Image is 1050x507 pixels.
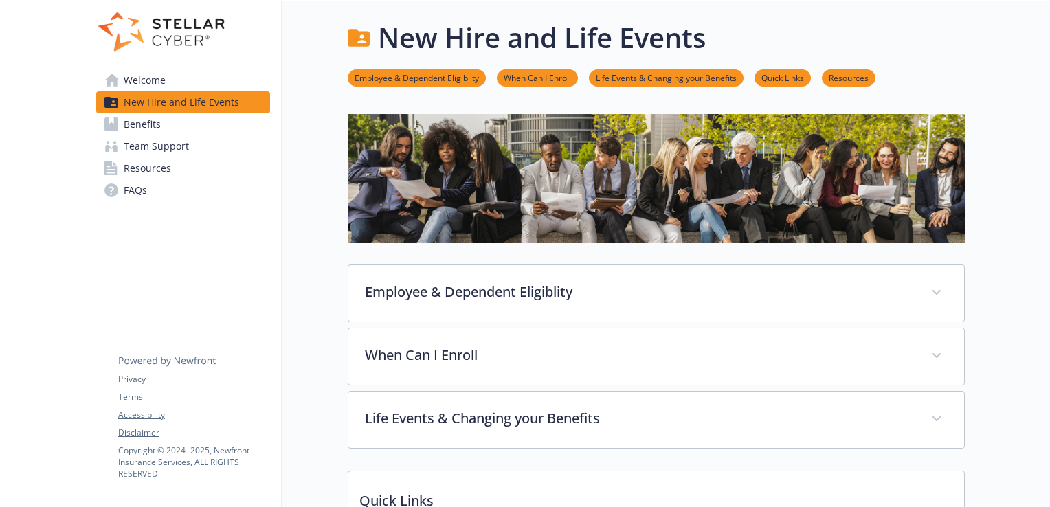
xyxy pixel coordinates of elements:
img: new hire page banner [348,114,965,243]
a: Disclaimer [118,427,269,439]
span: Resources [124,157,171,179]
a: Resources [96,157,270,179]
div: When Can I Enroll [348,328,964,385]
a: Life Events & Changing your Benefits [589,71,744,84]
a: Privacy [118,373,269,385]
p: Life Events & Changing your Benefits [365,408,915,429]
span: Benefits [124,113,161,135]
a: When Can I Enroll [497,71,578,84]
a: Terms [118,391,269,403]
p: Copyright © 2024 - 2025 , Newfront Insurance Services, ALL RIGHTS RESERVED [118,444,269,480]
span: FAQs [124,179,147,201]
span: New Hire and Life Events [124,91,239,113]
div: Employee & Dependent Eligiblity [348,265,964,322]
div: Life Events & Changing your Benefits [348,392,964,448]
a: Team Support [96,135,270,157]
a: Welcome [96,69,270,91]
a: Resources [822,71,875,84]
p: When Can I Enroll [365,345,915,365]
p: Employee & Dependent Eligiblity [365,282,915,302]
a: Accessibility [118,409,269,421]
h1: New Hire and Life Events [378,17,706,58]
a: Benefits [96,113,270,135]
span: Team Support [124,135,189,157]
a: FAQs [96,179,270,201]
span: Welcome [124,69,166,91]
a: Quick Links [755,71,811,84]
a: Employee & Dependent Eligiblity [348,71,486,84]
a: New Hire and Life Events [96,91,270,113]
